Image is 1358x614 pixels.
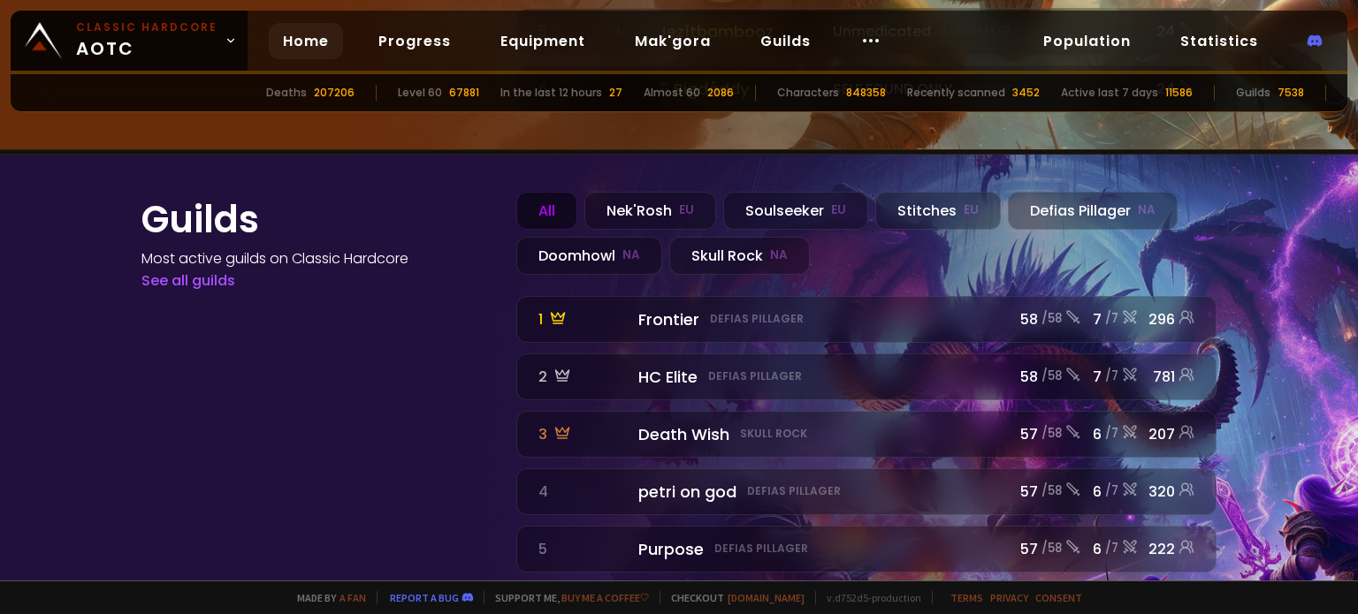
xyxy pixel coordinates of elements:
[516,237,662,275] div: Doomhowl
[516,468,1217,515] a: 4 petri on godDefias Pillager57 /586/7320
[831,201,846,219] small: EU
[449,85,479,101] div: 67881
[660,591,805,604] span: Checkout
[777,85,839,101] div: Characters
[561,591,649,604] a: Buy me a coffee
[398,85,442,101] div: Level 60
[500,85,602,101] div: In the last 12 hours
[1236,85,1270,101] div: Guilds
[76,19,217,35] small: Classic Hardcore
[875,192,1001,230] div: Stitches
[707,85,734,101] div: 2086
[390,591,459,604] a: Report a bug
[1035,591,1082,604] a: Consent
[669,237,810,275] div: Skull Rock
[364,23,465,59] a: Progress
[609,85,622,101] div: 27
[728,591,805,604] a: [DOMAIN_NAME]
[516,411,1217,458] a: 3 Death WishSkull Rock57 /586/7207
[269,23,343,59] a: Home
[1166,23,1272,59] a: Statistics
[339,591,366,604] a: a fan
[141,247,495,269] h4: Most active guilds on Classic Hardcore
[907,85,1005,101] div: Recently scanned
[516,8,1217,55] a: 5 3JezítbamboozUnmedicatedSoulseeker24
[266,85,307,101] div: Deaths
[314,85,355,101] div: 207206
[486,23,599,59] a: Equipment
[950,591,983,604] a: Terms
[141,270,235,291] a: See all guilds
[622,246,640,264] small: NA
[1012,85,1040,101] div: 3452
[516,192,577,230] div: All
[621,23,725,59] a: Mak'gora
[770,246,788,264] small: NA
[516,526,1217,572] a: 5 PurposeDefias Pillager57 /586/7222
[516,296,1217,343] a: 1 FrontierDefias Pillager58 /587/7296
[141,192,495,247] h1: Guilds
[516,353,1217,400] a: 2 HC EliteDefias Pillager58 /587/7781
[1061,85,1158,101] div: Active last 7 days
[846,85,886,101] div: 848358
[584,192,716,230] div: Nek'Rosh
[723,192,868,230] div: Soulseeker
[1278,85,1304,101] div: 7538
[746,23,825,59] a: Guilds
[679,201,694,219] small: EU
[1138,201,1156,219] small: NA
[1029,23,1145,59] a: Population
[76,19,217,62] span: AOTC
[815,591,921,604] span: v. d752d5 - production
[11,11,248,71] a: Classic HardcoreAOTC
[286,591,366,604] span: Made by
[1008,192,1178,230] div: Defias Pillager
[990,591,1028,604] a: Privacy
[644,85,700,101] div: Almost 60
[964,201,979,219] small: EU
[484,591,649,604] span: Support me,
[1165,85,1193,101] div: 11586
